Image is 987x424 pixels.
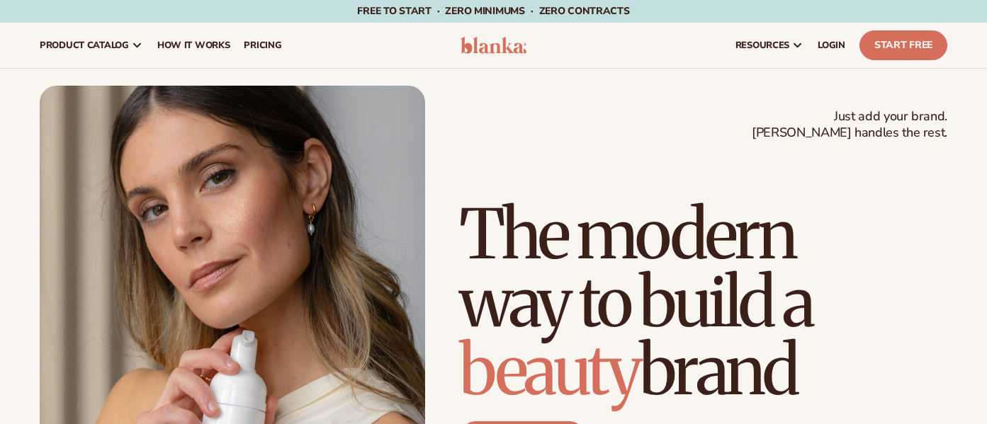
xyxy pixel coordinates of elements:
span: product catalog [40,40,129,51]
span: LOGIN [818,40,845,51]
h1: The modern way to build a brand [459,200,947,404]
img: logo [461,37,527,54]
span: Just add your brand. [PERSON_NAME] handles the rest. [752,108,947,142]
a: pricing [237,23,288,68]
a: How It Works [150,23,237,68]
span: resources [735,40,789,51]
span: How It Works [157,40,230,51]
a: product catalog [33,23,150,68]
a: LOGIN [811,23,852,68]
a: Start Free [859,30,947,60]
a: resources [728,23,811,68]
span: Free to start · ZERO minimums · ZERO contracts [357,4,629,18]
span: beauty [459,328,639,413]
span: pricing [244,40,281,51]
